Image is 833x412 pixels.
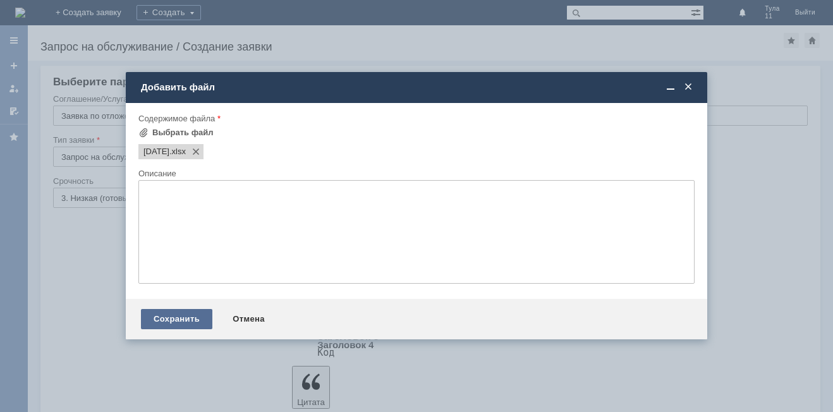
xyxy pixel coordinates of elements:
div: Выбрать файл [152,128,214,138]
div: Прошу удалить отл чек [DATE] [5,15,185,25]
span: Свернуть (Ctrl + M) [664,82,677,93]
div: Описание [138,169,692,178]
span: 17.09.25.xlsx [169,147,186,157]
span: 17.09.25.xlsx [143,147,169,157]
div: Добавить файл [141,82,695,93]
div: Содержимое файла [138,114,692,123]
span: Закрыть [682,82,695,93]
div: Добрый день! [5,5,185,15]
